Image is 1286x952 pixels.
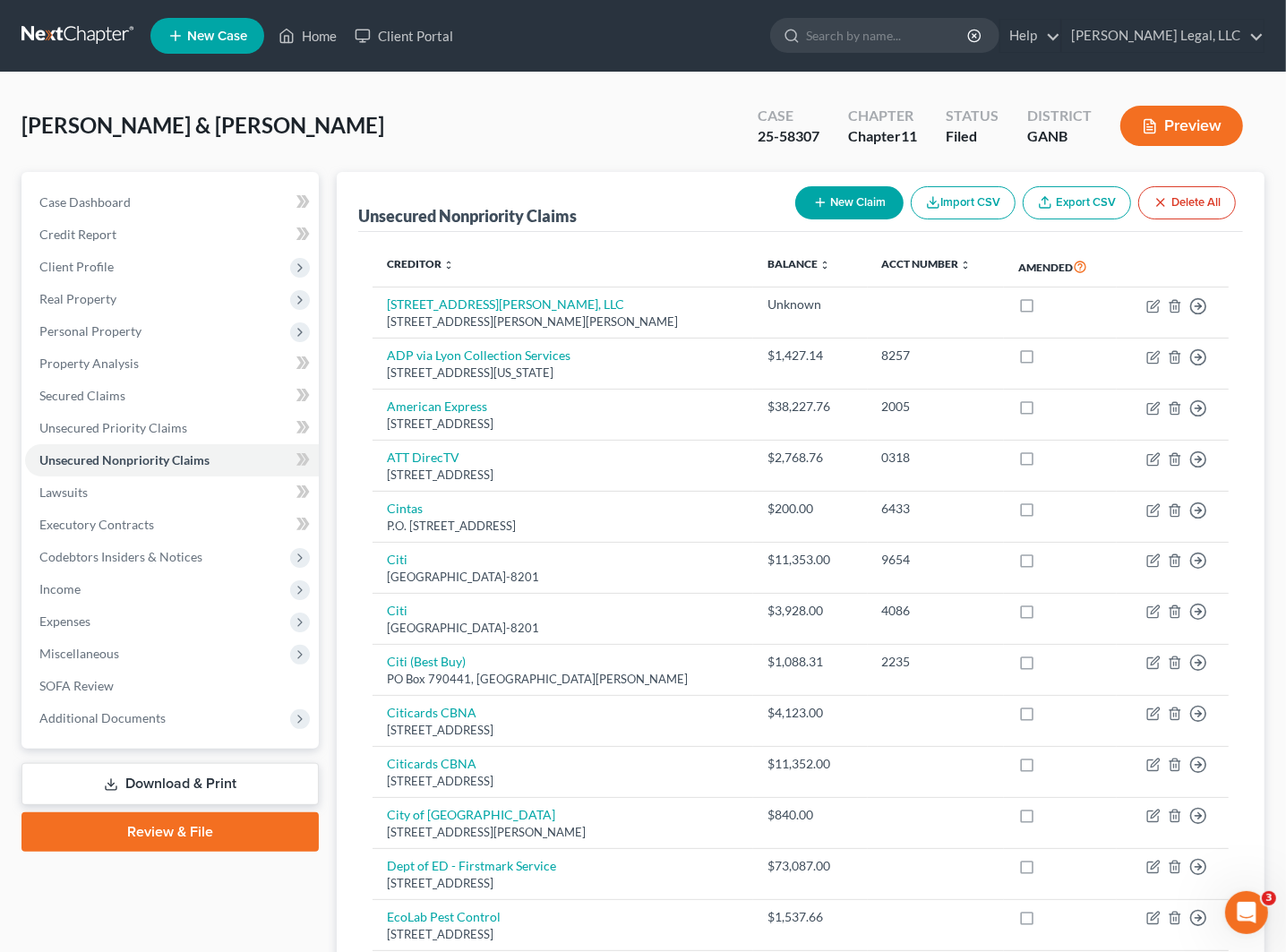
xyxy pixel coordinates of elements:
div: $1,537.66 [767,908,853,926]
a: Executory Contracts [25,509,319,541]
div: 25-58307 [758,126,819,147]
div: $11,352.00 [767,755,853,773]
span: Expenses [39,613,90,629]
a: Download & Print [21,763,319,805]
a: Case Dashboard [25,186,319,219]
a: Citicards CBNA [387,756,476,771]
div: Unknown [767,296,853,313]
a: Citi [387,603,407,618]
i: unfold_more [443,260,454,270]
div: $1,088.31 [767,653,853,671]
span: Additional Documents [39,710,166,725]
div: [STREET_ADDRESS] [387,926,739,943]
div: P.O. [STREET_ADDRESS] [387,518,739,535]
button: Delete All [1138,186,1236,219]
a: Unsecured Priority Claims [25,412,319,444]
a: ADP via Lyon Collection Services [387,347,570,363]
div: 2235 [882,653,990,671]
a: Citi (Best Buy) [387,654,466,669]
a: Citi [387,552,407,567]
div: $3,928.00 [767,602,853,620]
span: Client Profile [39,259,114,274]
a: American Express [387,399,487,414]
span: Real Property [39,291,116,306]
div: 8257 [882,347,990,365]
a: Unsecured Nonpriority Claims [25,444,319,476]
div: [GEOGRAPHIC_DATA]-8201 [387,569,739,586]
span: Secured Claims [39,388,125,403]
div: [STREET_ADDRESS][US_STATE] [387,365,739,382]
div: [STREET_ADDRESS][PERSON_NAME] [387,824,739,841]
a: Review & File [21,812,319,852]
div: Case [758,106,819,126]
span: [PERSON_NAME] & [PERSON_NAME] [21,112,384,138]
span: Case Dashboard [39,194,131,210]
div: $200.00 [767,500,853,518]
a: Export CSV [1023,186,1131,219]
div: 4086 [882,602,990,620]
div: 6433 [882,500,990,518]
a: Property Analysis [25,347,319,380]
div: Chapter [848,106,917,126]
span: Property Analysis [39,356,139,371]
button: New Claim [795,186,904,219]
a: Acct Number unfold_more [882,257,972,270]
div: [STREET_ADDRESS][PERSON_NAME][PERSON_NAME] [387,313,739,330]
a: Citicards CBNA [387,705,476,720]
i: unfold_more [961,260,972,270]
a: Balance unfold_more [767,257,830,270]
div: $840.00 [767,806,853,824]
input: Search by name... [806,19,970,52]
span: Unsecured Nonpriority Claims [39,452,210,467]
div: $38,227.76 [767,398,853,416]
span: Credit Report [39,227,116,242]
div: [STREET_ADDRESS] [387,875,739,892]
a: [PERSON_NAME] Legal, LLC [1062,20,1264,52]
div: Filed [946,126,999,147]
a: Secured Claims [25,380,319,412]
div: Unsecured Nonpriority Claims [358,205,577,227]
div: PO Box 790441, [GEOGRAPHIC_DATA][PERSON_NAME] [387,671,739,688]
span: 11 [901,127,917,144]
span: Personal Property [39,323,141,339]
div: District [1027,106,1092,126]
a: [STREET_ADDRESS][PERSON_NAME], LLC [387,296,624,312]
div: $73,087.00 [767,857,853,875]
span: Unsecured Priority Claims [39,420,187,435]
div: Status [946,106,999,126]
iframe: Intercom live chat [1225,891,1268,934]
span: Executory Contracts [39,517,154,532]
div: [STREET_ADDRESS] [387,773,739,790]
a: Cintas [387,501,423,516]
div: $1,427.14 [767,347,853,365]
span: Income [39,581,81,596]
i: unfold_more [819,260,830,270]
span: New Case [187,30,247,43]
a: Home [270,20,346,52]
div: 9654 [882,551,990,569]
a: Help [1000,20,1060,52]
div: Chapter [848,126,917,147]
th: Amended [1004,246,1117,287]
div: $4,123.00 [767,704,853,722]
a: Creditor unfold_more [387,257,454,270]
button: Import CSV [911,186,1016,219]
button: Preview [1120,106,1243,146]
div: GANB [1027,126,1092,147]
div: 2005 [882,398,990,416]
div: $11,353.00 [767,551,853,569]
span: 3 [1262,891,1276,905]
div: [STREET_ADDRESS] [387,722,739,739]
span: Codebtors Insiders & Notices [39,549,202,564]
div: [GEOGRAPHIC_DATA]-8201 [387,620,739,637]
span: Miscellaneous [39,646,119,661]
a: Dept of ED - Firstmark Service [387,858,556,873]
div: [STREET_ADDRESS] [387,467,739,484]
div: $2,768.76 [767,449,853,467]
span: Lawsuits [39,485,88,500]
a: EcoLab Pest Control [387,909,501,924]
div: [STREET_ADDRESS] [387,416,739,433]
a: Client Portal [346,20,462,52]
div: 0318 [882,449,990,467]
a: SOFA Review [25,670,319,702]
